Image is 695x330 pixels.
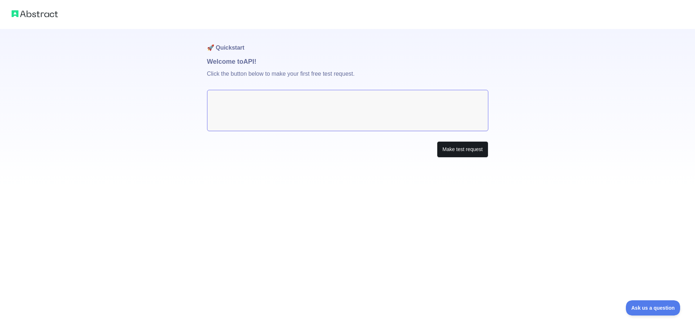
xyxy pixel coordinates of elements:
[207,67,488,90] p: Click the button below to make your first free test request.
[12,9,58,19] img: Abstract logo
[437,141,488,158] button: Make test request
[207,29,488,57] h1: 🚀 Quickstart
[626,300,681,316] iframe: Toggle Customer Support
[207,57,488,67] h1: Welcome to API!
